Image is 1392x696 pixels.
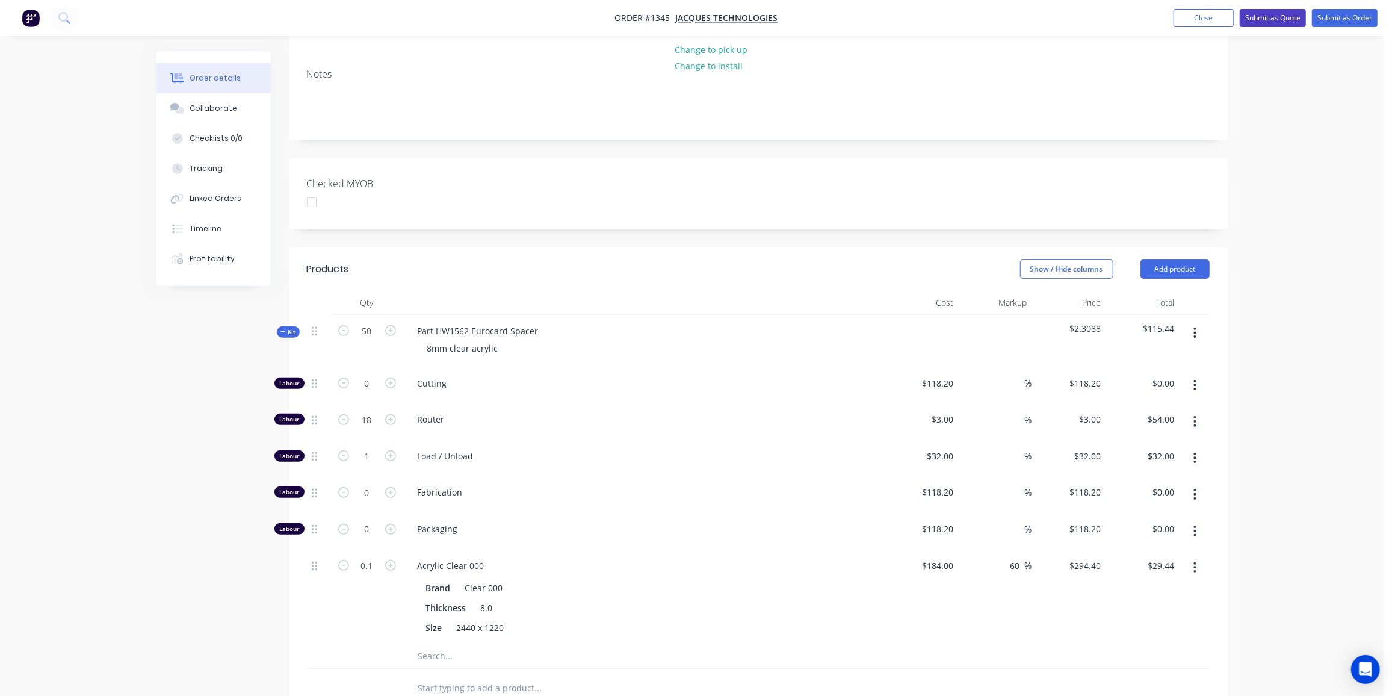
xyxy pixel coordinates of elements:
[958,291,1032,315] div: Markup
[156,214,271,244] button: Timeline
[408,322,548,340] div: Part HW1562 Eurocard Spacer
[1110,322,1175,335] span: $115.44
[669,41,754,57] button: Change to pick up
[452,619,509,636] div: 2440 x 1220
[190,223,221,234] div: Timeline
[421,579,456,597] div: Brand
[280,328,296,337] span: Kit
[1025,559,1032,573] span: %
[418,523,880,535] span: Packaging
[190,103,237,114] div: Collaborate
[156,184,271,214] button: Linked Orders
[1140,259,1210,279] button: Add product
[190,133,243,144] div: Checklists 0/0
[156,123,271,154] button: Checklists 0/0
[277,326,300,338] div: Kit
[190,193,241,204] div: Linked Orders
[1174,9,1234,27] button: Close
[418,644,658,668] input: Search...
[274,523,305,535] div: Labour
[421,619,447,636] div: Size
[307,262,349,276] div: Products
[1025,523,1032,536] span: %
[1351,655,1380,684] div: Open Intercom Messenger
[418,486,880,499] span: Fabrication
[156,154,271,184] button: Tracking
[476,599,498,617] div: 8.0
[1025,449,1032,463] span: %
[675,13,778,24] a: Jacques Technologies
[1020,259,1113,279] button: Show / Hide columns
[156,244,271,274] button: Profitability
[307,69,1210,80] div: Notes
[421,599,471,617] div: Thickness
[885,291,959,315] div: Cost
[190,253,235,264] div: Profitability
[274,414,305,425] div: Labour
[418,413,880,426] span: Router
[460,579,508,597] div: Clear 000
[190,73,241,84] div: Order details
[418,450,880,462] span: Load / Unload
[1106,291,1180,315] div: Total
[1240,9,1306,27] button: Submit as Quote
[1025,486,1032,500] span: %
[1037,322,1101,335] span: $2.3088
[669,58,749,74] button: Change to install
[156,63,271,93] button: Order details
[1025,376,1032,390] span: %
[274,450,305,462] div: Labour
[156,93,271,123] button: Collaborate
[190,163,223,174] div: Tracking
[1032,291,1106,315] div: Price
[331,291,403,315] div: Qty
[408,557,494,574] div: Acrylic Clear 000
[614,13,675,24] span: Order #1345 -
[274,486,305,498] div: Labour
[307,176,457,191] label: Checked MYOB
[274,378,305,389] div: Labour
[418,340,508,357] div: 8mm clear acrylic
[1025,413,1032,427] span: %
[1312,9,1378,27] button: Submit as Order
[418,377,880,390] span: Cutting
[22,9,40,27] img: Factory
